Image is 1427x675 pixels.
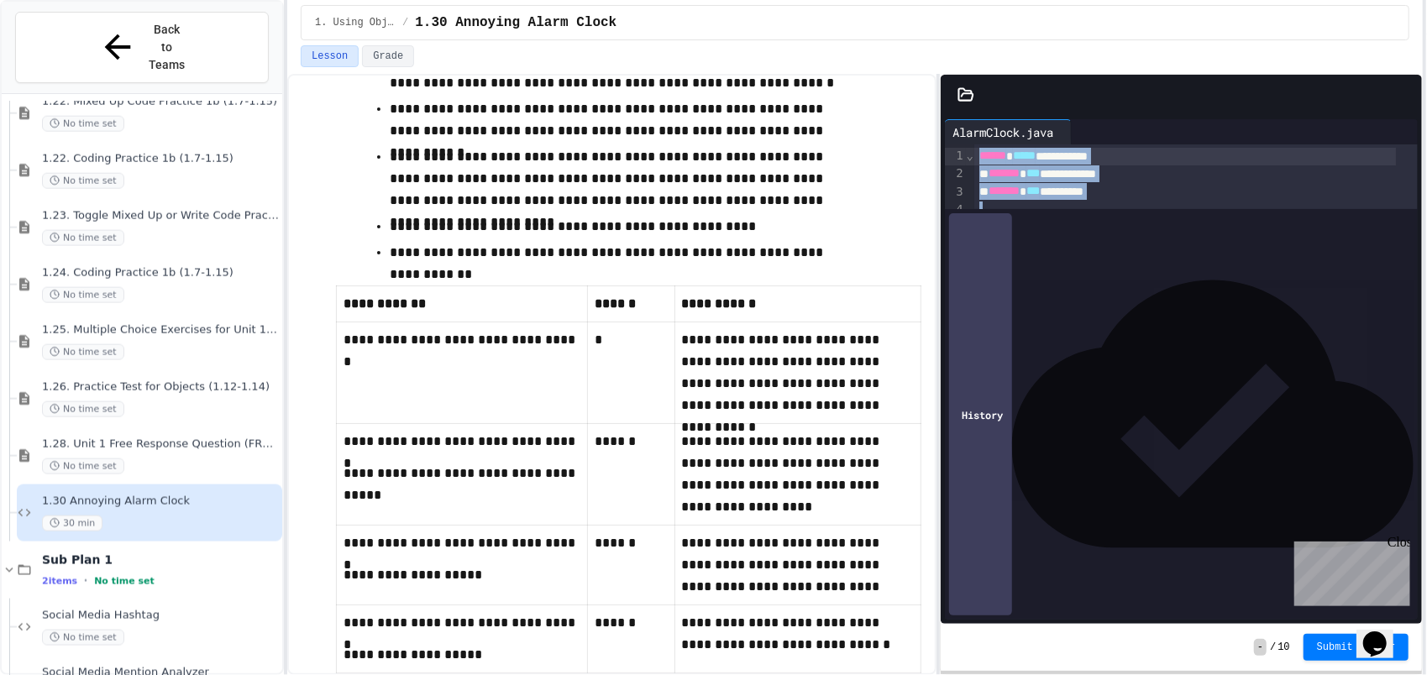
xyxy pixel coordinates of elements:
span: Social Media Hashtag [42,609,279,623]
span: Fold line [966,149,974,162]
span: No time set [42,230,124,246]
span: No time set [42,401,124,417]
span: 1.26. Practice Test for Objects (1.12-1.14) [42,380,279,395]
span: 1.24. Coding Practice 1b (1.7-1.15) [42,266,279,280]
span: No time set [94,576,155,587]
div: 1 [945,148,966,165]
button: Back to Teams [15,12,269,83]
span: Submit Answer [1317,641,1396,654]
button: Lesson [301,45,359,67]
span: 1. Using Objects and Methods [315,16,396,29]
span: 1.22. Mixed Up Code Practice 1b (1.7-1.15) [42,95,279,109]
span: No time set [42,287,124,303]
div: 4 [945,201,966,218]
span: 1.30 Annoying Alarm Clock [42,494,279,509]
div: AlarmClock.java [945,123,1062,141]
span: 2 items [42,576,77,587]
span: Back to Teams [147,21,186,74]
span: 1.23. Toggle Mixed Up or Write Code Practice 1b (1.7-1.15) [42,209,279,223]
span: 10 [1277,641,1289,654]
span: - [1254,639,1267,656]
div: Chat with us now!Close [7,7,116,107]
button: Grade [362,45,414,67]
span: No time set [42,630,124,646]
div: History [949,213,1012,615]
div: AlarmClock.java [945,119,1072,144]
span: 1.30 Annoying Alarm Clock [415,13,616,33]
span: No time set [42,173,124,189]
span: No time set [42,116,124,132]
span: No time set [42,458,124,474]
span: 1.22. Coding Practice 1b (1.7-1.15) [42,152,279,166]
span: • [84,574,87,588]
span: No time set [42,344,124,360]
div: 3 [945,184,966,201]
iframe: chat widget [1288,535,1410,606]
span: Sub Plan 1 [42,552,279,568]
span: 30 min [42,515,102,531]
div: 2 [945,165,966,183]
iframe: chat widget [1356,608,1410,658]
span: 1.25. Multiple Choice Exercises for Unit 1b (1.9-1.15) [42,323,279,337]
button: Submit Answer [1304,634,1409,661]
span: 1.28. Unit 1 Free Response Question (FRQ) Practice [42,437,279,452]
span: / [1270,641,1276,654]
span: / [402,16,408,29]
